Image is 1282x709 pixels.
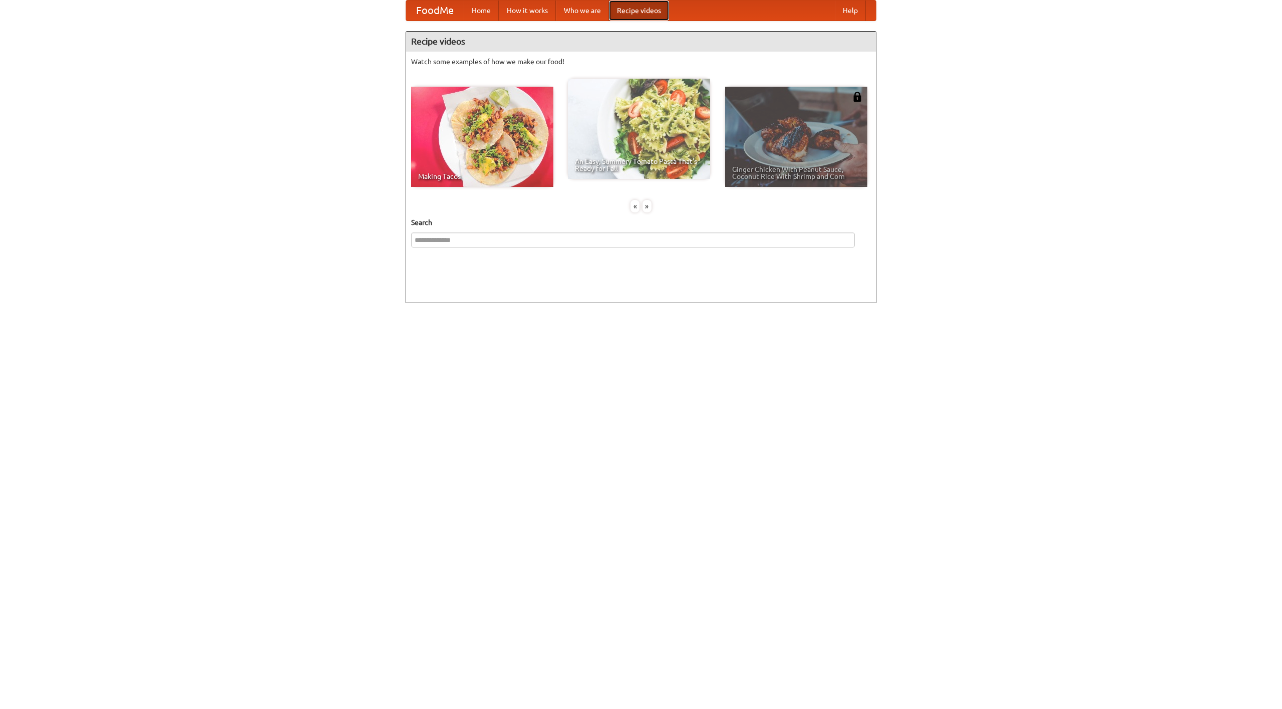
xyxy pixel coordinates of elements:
a: Making Tacos [411,87,553,187]
p: Watch some examples of how we make our food! [411,57,871,67]
span: Making Tacos [418,173,546,180]
a: Help [835,1,866,21]
a: How it works [499,1,556,21]
a: Home [464,1,499,21]
a: An Easy, Summery Tomato Pasta That's Ready for Fall [568,79,710,179]
h4: Recipe videos [406,32,876,52]
h5: Search [411,217,871,227]
a: Recipe videos [609,1,669,21]
img: 483408.png [852,92,862,102]
div: « [630,200,639,212]
div: » [643,200,652,212]
a: Who we are [556,1,609,21]
span: An Easy, Summery Tomato Pasta That's Ready for Fall [575,158,703,172]
a: FoodMe [406,1,464,21]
